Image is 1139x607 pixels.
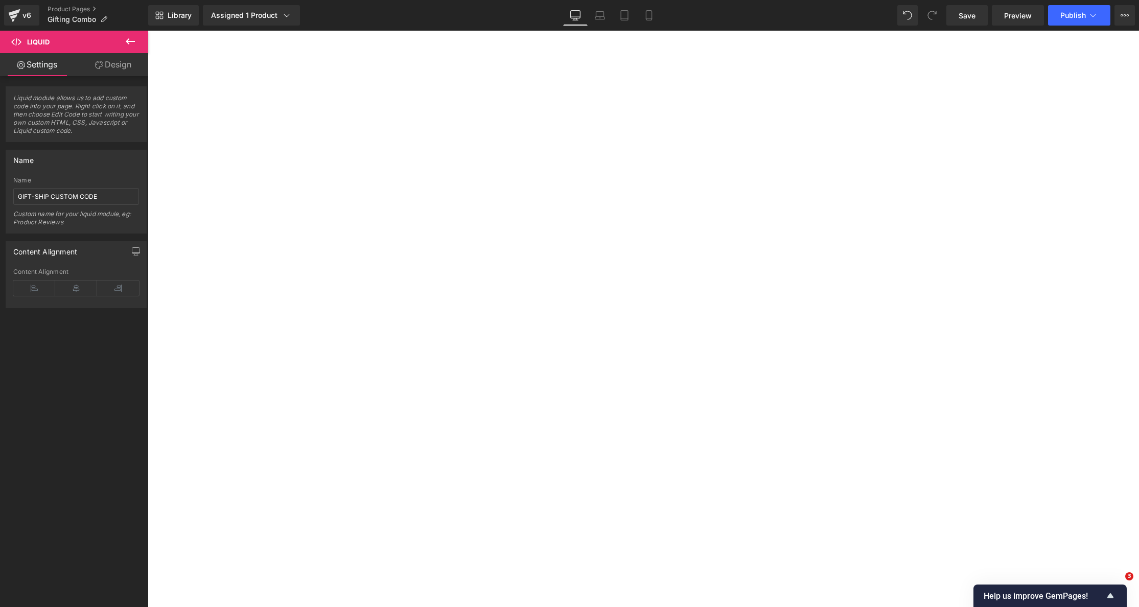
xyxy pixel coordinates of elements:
[148,5,199,26] a: New Library
[13,210,139,233] div: Custom name for your liquid module, eg: Product Reviews
[1125,572,1133,580] span: 3
[992,5,1044,26] a: Preview
[13,268,139,275] div: Content Alignment
[211,10,292,20] div: Assigned 1 Product
[148,31,1139,607] iframe: To enrich screen reader interactions, please activate Accessibility in Grammarly extension settings
[4,5,39,26] a: v6
[922,5,942,26] button: Redo
[1004,10,1032,21] span: Preview
[984,591,1104,601] span: Help us improve GemPages!
[1114,5,1135,26] button: More
[27,38,50,46] span: Liquid
[612,5,637,26] a: Tablet
[20,9,33,22] div: v6
[637,5,661,26] a: Mobile
[13,150,34,165] div: Name
[48,15,96,24] span: Gifting Combo
[48,5,148,13] a: Product Pages
[959,10,975,21] span: Save
[168,11,192,20] span: Library
[984,590,1117,602] button: Show survey - Help us improve GemPages!
[563,5,588,26] a: Desktop
[1048,5,1110,26] button: Publish
[13,177,139,184] div: Name
[13,242,77,256] div: Content Alignment
[13,94,139,142] span: Liquid module allows us to add custom code into your page. Right click on it, and then choose Edi...
[1104,572,1129,597] iframe: Intercom live chat
[76,53,150,76] a: Design
[588,5,612,26] a: Laptop
[1060,11,1086,19] span: Publish
[897,5,918,26] button: Undo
